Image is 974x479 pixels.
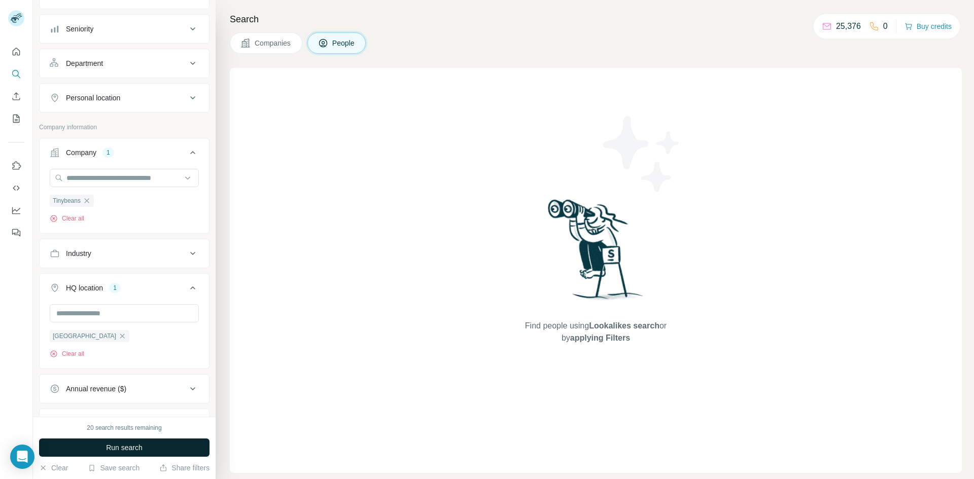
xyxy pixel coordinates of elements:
button: Seniority [40,17,209,41]
button: Share filters [159,463,210,473]
button: Save search [88,463,140,473]
span: Find people using or by [514,320,677,344]
button: Company1 [40,140,209,169]
img: Surfe Illustration - Stars [596,108,687,200]
button: Clear all [50,349,84,358]
div: Annual revenue ($) [66,384,126,394]
button: Use Surfe on LinkedIn [8,157,24,175]
button: Feedback [8,224,24,242]
button: Dashboard [8,201,24,219]
div: Open Intercom Messenger [10,445,34,469]
button: Clear [39,463,68,473]
button: Search [8,65,24,83]
span: Run search [106,443,143,453]
p: Company information [39,123,210,132]
button: Employees (size) [40,411,209,435]
p: 25,376 [836,20,861,32]
button: Run search [39,438,210,457]
div: Personal location [66,93,120,103]
div: Department [66,58,103,68]
button: Clear all [50,214,84,223]
span: Lookalikes search [589,321,659,330]
button: Annual revenue ($) [40,377,209,401]
div: 1 [102,148,114,157]
span: Companies [255,38,292,48]
div: HQ location [66,283,103,293]
div: Company [66,148,96,158]
button: Buy credits [905,19,952,33]
h4: Search [230,12,962,26]
button: HQ location1 [40,276,209,304]
div: 1 [109,283,121,292]
div: Industry [66,248,91,259]
div: Seniority [66,24,93,34]
p: 0 [883,20,888,32]
button: Personal location [40,86,209,110]
button: Quick start [8,43,24,61]
img: Surfe Illustration - Woman searching with binoculars [543,197,649,310]
div: 20 search results remaining [87,423,161,432]
span: [GEOGRAPHIC_DATA] [53,331,116,341]
button: My lists [8,109,24,128]
button: Use Surfe API [8,179,24,197]
button: Department [40,51,209,76]
button: Industry [40,241,209,266]
button: Enrich CSV [8,87,24,105]
span: applying Filters [570,334,630,342]
span: People [332,38,356,48]
span: Tinybeans [53,196,81,205]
